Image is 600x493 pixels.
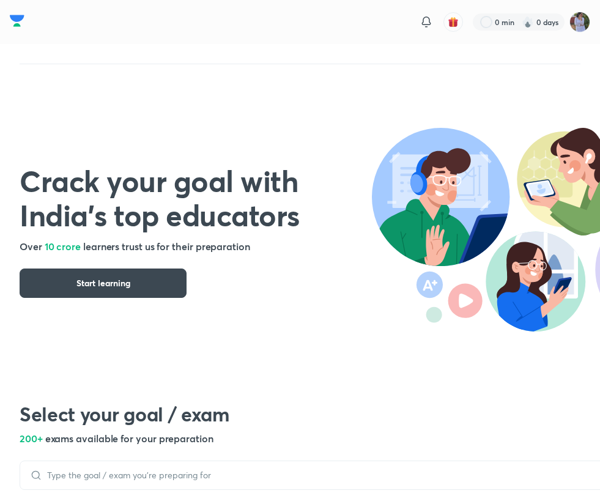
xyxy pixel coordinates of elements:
span: exams available for your preparation [45,432,213,445]
img: streak [522,16,534,28]
h5: Over learners trust us for their preparation [20,239,372,254]
span: 10 crore [45,240,81,253]
button: Start learning [20,269,187,298]
img: avatar [448,17,459,28]
button: avatar [443,12,463,32]
h1: Crack your goal with India’s top educators [20,163,372,232]
img: Company Logo [10,12,24,30]
img: Parmar Pratishtha [569,12,590,32]
a: Company Logo [10,12,24,33]
span: Start learning [76,277,130,289]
